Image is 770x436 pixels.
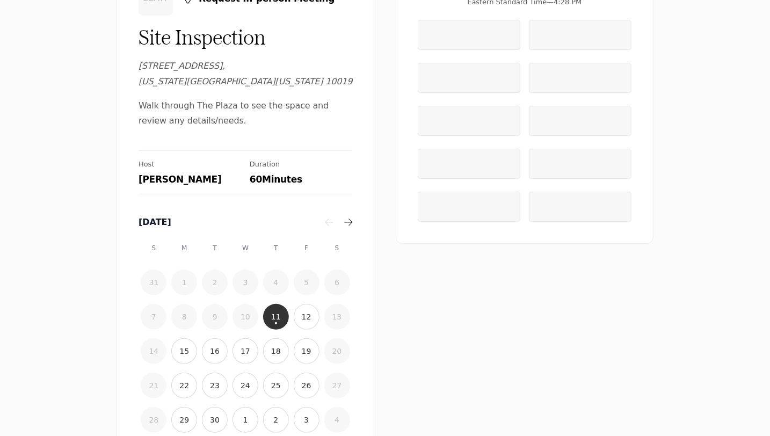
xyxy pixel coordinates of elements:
div: F [294,235,319,261]
button: 3 [233,270,258,295]
button: 1 [171,270,197,295]
button: 28 [141,407,166,433]
time: 24 [241,380,250,391]
button: 2 [202,270,228,295]
button: 22 [171,373,197,398]
time: 19 [302,346,311,357]
button: 30 [202,407,228,433]
time: 11 [271,311,281,322]
div: Site Inspection [139,24,352,50]
time: 9 [213,311,217,322]
span: Walk through The Plaza to see the space and review any details/needs. [139,98,352,129]
button: 12 [294,304,319,330]
button: 31 [141,270,166,295]
time: 6 [335,277,339,288]
div: S [324,235,350,261]
div: T [202,235,228,261]
button: 26 [294,373,319,398]
button: 1 [233,407,258,433]
time: 1 [182,277,187,288]
div: [PERSON_NAME] [139,173,241,185]
button: 4 [324,407,350,433]
time: 29 [179,415,189,425]
time: 4 [335,415,339,425]
time: 15 [179,346,189,357]
time: 17 [241,346,250,357]
time: 26 [302,380,311,391]
button: 23 [202,373,228,398]
span: [STREET_ADDRESS] , [139,59,225,74]
time: 1 [243,415,248,425]
button: 7 [141,304,166,330]
div: M [171,235,197,261]
button: 24 [233,373,258,398]
time: 3 [243,277,248,288]
button: 17 [233,338,258,364]
div: 60 Minutes [250,173,352,185]
button: 15 [171,338,197,364]
time: 10 [241,311,250,322]
time: 8 [182,311,187,322]
button: 21 [141,373,166,398]
time: 2 [273,415,278,425]
button: 6 [324,270,350,295]
time: 13 [332,311,342,322]
span: [US_STATE][GEOGRAPHIC_DATA][US_STATE] 10019 [139,74,353,90]
button: 18 [263,338,289,364]
div: T [263,235,289,261]
time: 20 [332,346,342,357]
button: 8 [171,304,197,330]
button: 19 [294,338,319,364]
time: 2 [213,277,217,288]
button: 4 [263,270,289,295]
time: 5 [304,277,309,288]
time: 28 [149,415,159,425]
time: 12 [302,311,311,322]
time: 23 [210,380,220,391]
button: 9 [202,304,228,330]
button: 2 [263,407,289,433]
div: S [141,235,166,261]
time: 30 [210,415,220,425]
time: 7 [151,311,156,322]
div: W [233,235,258,261]
button: 14 [141,338,166,364]
time: 16 [210,346,220,357]
time: 21 [149,380,159,391]
time: 22 [179,380,189,391]
time: 4 [273,277,278,288]
button: 10 [233,304,258,330]
button: 11 [263,304,289,330]
time: 18 [271,346,281,357]
div: Duration [250,159,352,169]
button: 20 [324,338,350,364]
div: Host [139,159,241,169]
button: 25 [263,373,289,398]
button: 29 [171,407,197,433]
button: 5 [294,270,319,295]
button: 13 [324,304,350,330]
div: [DATE] [139,216,322,229]
time: 25 [271,380,281,391]
button: 3 [294,407,319,433]
button: 16 [202,338,228,364]
time: 27 [332,380,342,391]
time: 14 [149,346,159,357]
time: 31 [149,277,159,288]
time: 3 [304,415,309,425]
button: 27 [324,373,350,398]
